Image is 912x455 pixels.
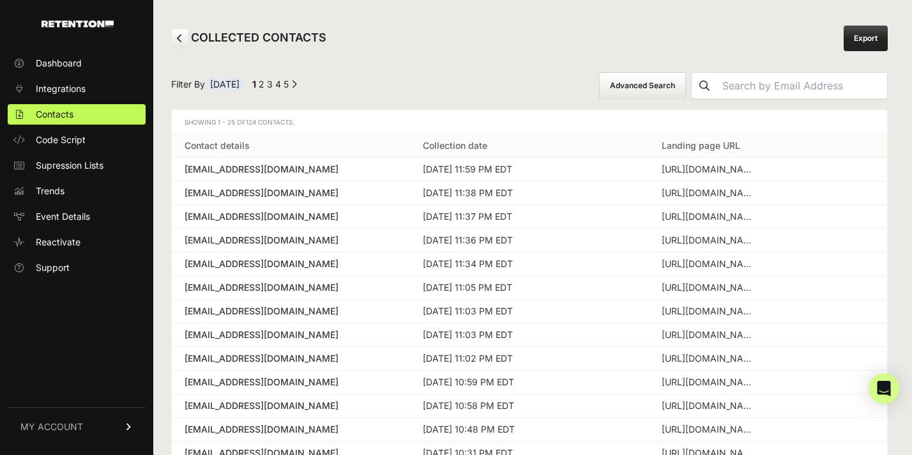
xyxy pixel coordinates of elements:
[410,181,648,205] td: [DATE] 11:38 PM EDT
[185,376,397,389] a: [EMAIL_ADDRESS][DOMAIN_NAME]
[8,206,146,227] a: Event Details
[36,185,65,197] span: Trends
[410,252,648,276] td: [DATE] 11:34 PM EDT
[36,236,80,249] span: Reactivate
[8,130,146,150] a: Code Script
[662,328,757,341] div: https://everythingcatholic.com/collections/fragrance?fbclid=IwZXh0bgNhZW0BMABhZGlkAasqxwEvrQcBHhC...
[185,281,397,294] a: [EMAIL_ADDRESS][DOMAIN_NAME]
[185,140,250,151] a: Contact details
[662,376,757,389] div: https://clunymedia.com/pages/subscribe-and-save/?utm_source=facebook&utm_medium=paid_ads&utm_camp...
[410,418,648,442] td: [DATE] 10:48 PM EDT
[8,53,146,73] a: Dashboard
[410,323,648,347] td: [DATE] 11:03 PM EDT
[185,258,397,270] a: [EMAIL_ADDRESS][DOMAIN_NAME]
[185,399,397,412] a: [EMAIL_ADDRESS][DOMAIN_NAME]
[185,234,397,247] a: [EMAIL_ADDRESS][DOMAIN_NAME]
[36,159,103,172] span: Supression Lists
[250,78,297,94] div: Pagination
[8,258,146,278] a: Support
[185,118,294,126] span: Showing 1 - 25 of
[662,352,757,365] div: https://everythingcatholic.com/products/fiat-lotion?utm_content=120236844147850311&utm_source=fac...
[259,79,264,89] a: Page 2
[8,407,146,446] a: MY ACCOUNT
[662,423,757,436] div: https://everythingcatholic.com/products/cinnamon-clove-beeswax-candle?utm_content=Facebook_UA&utm...
[36,108,73,121] span: Contacts
[662,210,757,223] div: https://everythingcatholic.com/collections/candles?utm_source=facebook&utm_medium=cpc&utm_campaig...
[662,163,757,176] div: https://clunymedia.com/products/the-mystery-of-the-charity-of-joan-of-arc?srsltid=AfmBOoovhWFG7KD...
[410,276,648,300] td: [DATE] 11:05 PM EDT
[8,155,146,176] a: Supression Lists
[844,26,888,51] a: Export
[423,140,487,151] a: Collection date
[36,57,82,70] span: Dashboard
[185,352,397,365] a: [EMAIL_ADDRESS][DOMAIN_NAME]
[171,78,245,94] span: Filter By
[662,234,757,247] div: https://everythingcatholic.com/products/chrism-beeswax-candle?utm_content=Facebook_UA&utm_source=...
[869,373,899,404] div: Open Intercom Messenger
[20,420,83,433] span: MY ACCOUNT
[185,163,397,176] a: [EMAIL_ADDRESS][DOMAIN_NAME]
[662,305,757,318] div: https://clunymedia.com/pages/subscribe-and-save/?utm_source=facebook&utm_medium=paid_ads&utm_camp...
[36,210,90,223] span: Event Details
[662,258,757,270] div: https://everythingcatholic.com/products/chrism-wax-tarts-1?utm_content=Facebook_UA&utm_source=fac...
[662,187,757,199] div: https://everysacredsunday.com/pages/the-catechism
[410,205,648,229] td: [DATE] 11:37 PM EDT
[8,232,146,252] a: Reactivate
[171,29,326,48] h2: COLLECTED CONTACTS
[205,78,245,91] span: [DATE]
[410,300,648,323] td: [DATE] 11:03 PM EDT
[410,158,648,181] td: [DATE] 11:59 PM EDT
[599,72,686,99] button: Advanced Search
[410,229,648,252] td: [DATE] 11:36 PM EDT
[36,82,86,95] span: Integrations
[410,347,648,371] td: [DATE] 11:02 PM EDT
[8,79,146,99] a: Integrations
[185,305,397,318] a: [EMAIL_ADDRESS][DOMAIN_NAME]
[717,73,887,98] input: Search by Email Address
[36,134,86,146] span: Code Script
[267,79,273,89] a: Page 3
[662,281,757,294] div: https://everythingcatholic.com/collections/candles?utm_source=facebook&utm_medium=cpc&utm_campaig...
[8,104,146,125] a: Contacts
[252,79,256,89] em: Page 1
[410,394,648,418] td: [DATE] 10:58 PM EDT
[662,399,757,412] div: https://clunymedia.com/pages/subscribe-and-save/?utm_source=facebook&utm_medium=paid_ads&utm_camp...
[36,261,70,274] span: Support
[8,181,146,201] a: Trends
[185,423,397,436] a: [EMAIL_ADDRESS][DOMAIN_NAME]
[246,118,294,126] span: 124 Contacts.
[185,187,397,199] a: [EMAIL_ADDRESS][DOMAIN_NAME]
[42,20,114,27] img: Retention.com
[410,371,648,394] td: [DATE] 10:59 PM EDT
[662,140,740,151] a: Landing page URL
[185,328,397,341] a: [EMAIL_ADDRESS][DOMAIN_NAME]
[284,79,289,89] a: Page 5
[275,79,281,89] a: Page 4
[185,210,397,223] a: [EMAIL_ADDRESS][DOMAIN_NAME]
